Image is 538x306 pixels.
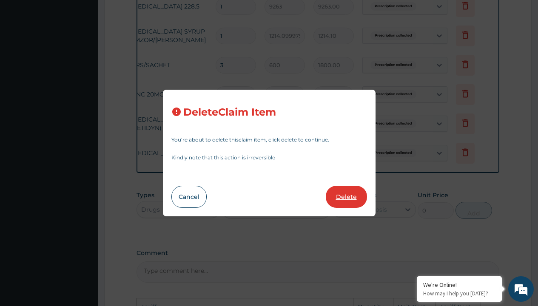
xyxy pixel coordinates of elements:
[16,42,34,64] img: d_794563401_company_1708531726252_794563401
[326,186,367,208] button: Delete
[44,48,143,59] div: Chat with us now
[49,96,117,182] span: We're online!
[171,137,367,142] p: You’re about to delete this claim item , click delete to continue.
[4,210,162,240] textarea: Type your message and hit 'Enter'
[171,155,367,160] p: Kindly note that this action is irreversible
[171,186,207,208] button: Cancel
[183,107,276,118] h3: Delete Claim Item
[423,281,495,289] div: We're Online!
[423,290,495,297] p: How may I help you today?
[139,4,160,25] div: Minimize live chat window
